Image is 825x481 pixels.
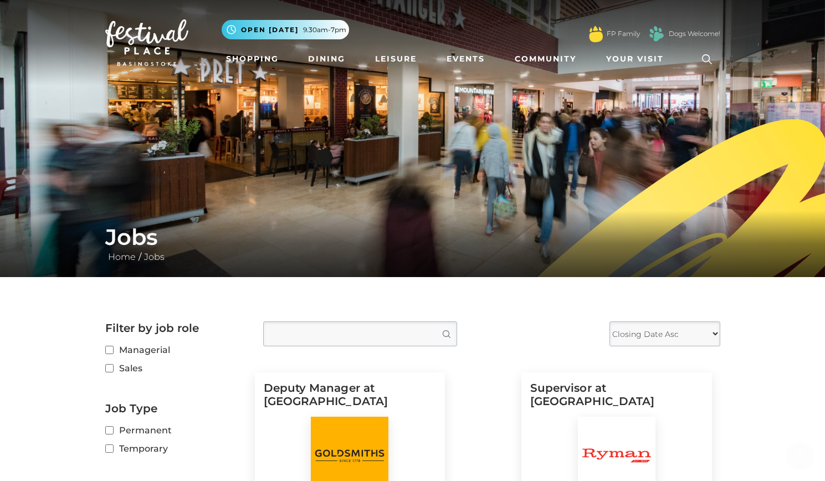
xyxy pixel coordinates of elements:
[241,25,299,35] span: Open [DATE]
[97,224,729,264] div: /
[602,49,674,69] a: Your Visit
[371,49,421,69] a: Leisure
[105,361,247,375] label: Sales
[606,53,664,65] span: Your Visit
[105,402,247,415] h2: Job Type
[105,442,247,456] label: Temporary
[222,20,349,39] button: Open [DATE] 9.30am-7pm
[442,49,489,69] a: Events
[105,224,720,250] h1: Jobs
[222,49,283,69] a: Shopping
[105,321,247,335] h2: Filter by job role
[264,381,437,417] h5: Deputy Manager at [GEOGRAPHIC_DATA]
[669,29,720,39] a: Dogs Welcome!
[304,49,350,69] a: Dining
[105,343,247,357] label: Managerial
[530,381,703,417] h5: Supervisor at [GEOGRAPHIC_DATA]
[105,252,139,262] a: Home
[510,49,581,69] a: Community
[141,252,167,262] a: Jobs
[105,423,247,437] label: Permanent
[303,25,346,35] span: 9.30am-7pm
[607,29,640,39] a: FP Family
[105,19,188,66] img: Festival Place Logo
